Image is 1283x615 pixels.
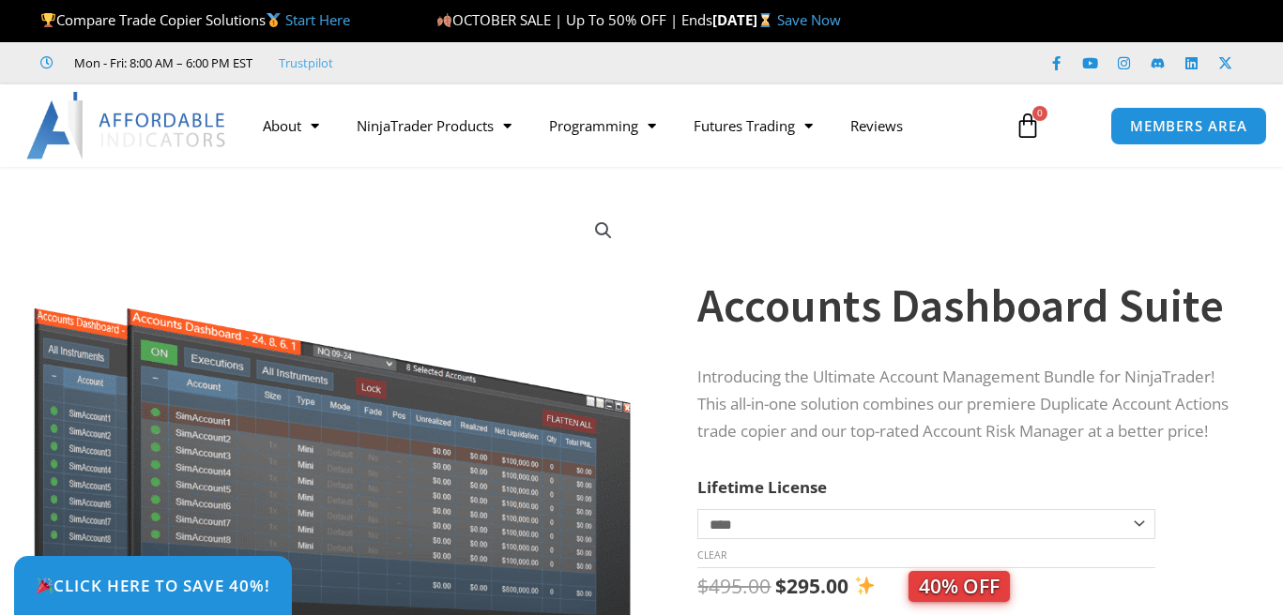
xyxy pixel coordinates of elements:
[712,10,777,29] strong: [DATE]
[436,10,712,29] span: OCTOBER SALE | Up To 50% OFF | Ends
[26,92,228,159] img: LogoAI | Affordable Indicators – NinjaTrader
[1032,106,1047,121] span: 0
[338,104,530,147] a: NinjaTrader Products
[697,273,1236,338] h1: Accounts Dashboard Suite
[285,10,350,29] a: Start Here
[37,577,53,593] img: 🎉
[986,98,1069,153] a: 0
[244,104,338,147] a: About
[1110,107,1267,145] a: MEMBERS AREA
[777,10,841,29] a: Save Now
[14,556,292,615] a: 🎉Click Here to save 40%!
[267,13,281,27] img: 🥇
[697,364,1236,445] p: Introducing the Ultimate Account Management Bundle for NinjaTrader! This all-in-one solution comb...
[69,52,252,74] span: Mon - Fri: 8:00 AM – 6:00 PM EST
[758,13,772,27] img: ⌛
[697,476,827,498] label: Lifetime License
[675,104,832,147] a: Futures Trading
[437,13,451,27] img: 🍂
[40,10,350,29] span: Compare Trade Copier Solutions
[587,214,620,247] a: View full-screen image gallery
[832,104,922,147] a: Reviews
[1130,119,1247,133] span: MEMBERS AREA
[36,577,270,593] span: Click Here to save 40%!
[244,104,1001,147] nav: Menu
[41,13,55,27] img: 🏆
[697,548,726,562] a: Clear options
[530,104,675,147] a: Programming
[279,52,333,74] a: Trustpilot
